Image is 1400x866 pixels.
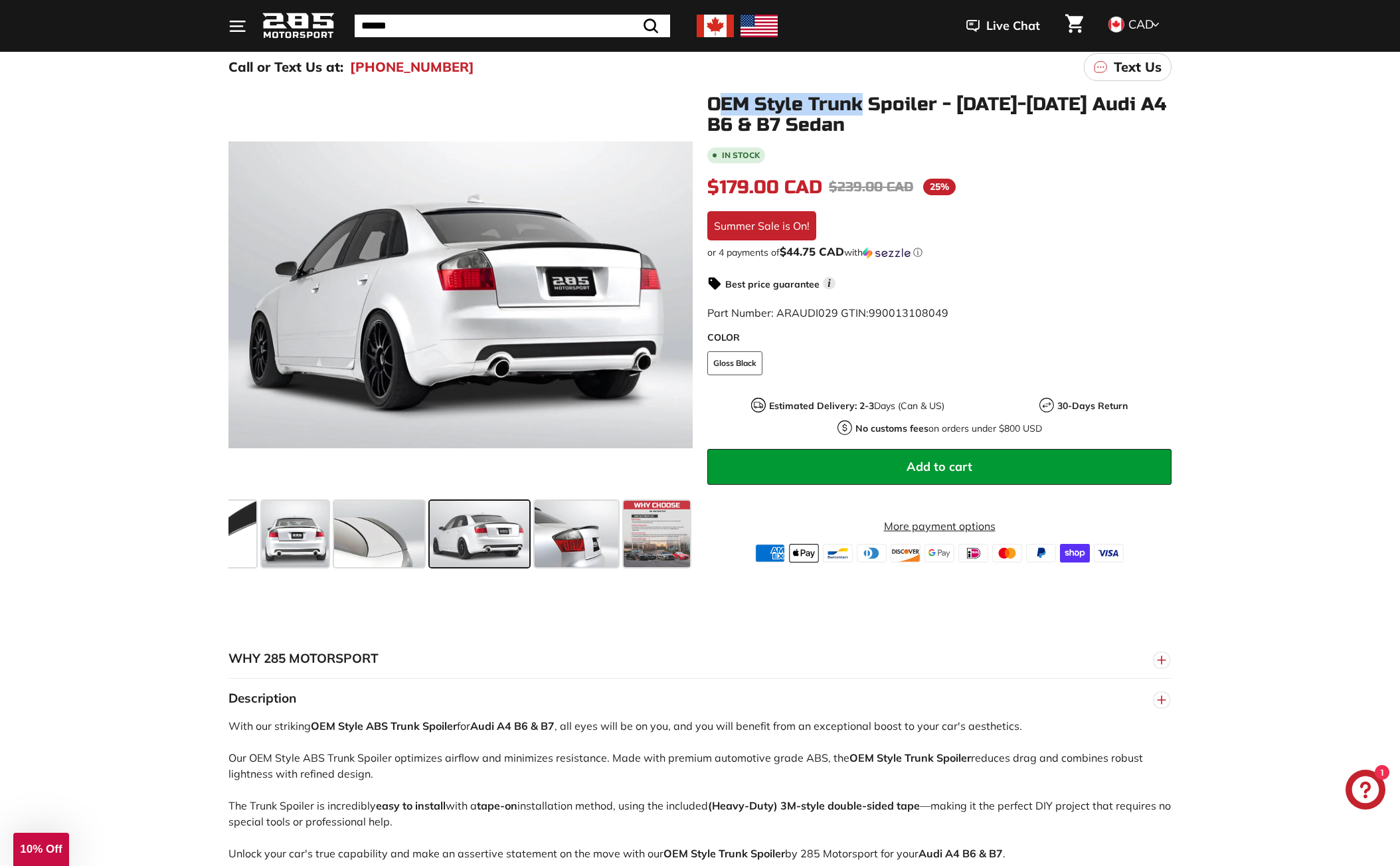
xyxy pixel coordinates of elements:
strong: Best price guarantee [725,278,820,290]
strong: Trunk Spoiler [719,847,785,860]
button: Description [228,679,1172,719]
img: Sezzle [863,247,911,259]
span: $179.00 CAD [707,176,822,199]
span: Add to cart [907,459,972,474]
strong: easy to install [376,799,446,812]
img: discover [891,544,920,563]
img: google_pay [924,544,954,563]
div: Summer Sale is On! [707,211,816,240]
button: Add to cart [707,449,1172,485]
img: american_express [755,544,785,563]
a: Cart [1057,3,1091,48]
a: Text Us [1084,53,1172,81]
p: on orders under $800 USD [855,422,1042,436]
a: [PHONE_NUMBER] [350,57,474,77]
div: 10% Off [13,833,69,866]
button: WHY 285 MOTORSPORT [228,639,1172,679]
p: Days (Can & US) [769,399,944,413]
strong: OEM Style [311,719,363,733]
img: apple_pay [789,544,819,563]
img: Logo_285_Motorsport_areodynamics_components [262,11,335,42]
div: or 4 payments of with [707,246,1172,259]
span: 990013108049 [869,306,948,319]
span: Live Chat [986,17,1040,35]
strong: Audi A4 B6 & B7 [470,719,555,733]
strong: ABS [366,719,388,733]
img: paypal [1026,544,1056,563]
strong: OEM Style [849,751,902,764]
span: Part Number: ARAUDI029 GTIN: [707,306,948,319]
span: $44.75 CAD [780,244,844,258]
span: $239.00 CAD [829,179,913,195]
strong: Estimated Delivery: 2-3 [769,400,874,412]
label: COLOR [707,331,1172,345]
div: or 4 payments of$44.75 CADwithSezzle Click to learn more about Sezzle [707,246,1172,259]
h1: OEM Style Trunk Spoiler - [DATE]-[DATE] Audi A4 B6 & B7 Sedan [707,94,1172,135]
span: 10% Off [20,843,62,855]
strong: 30-Days Return [1057,400,1128,412]
strong: No customs fees [855,422,928,434]
img: bancontact [823,544,853,563]
span: i [823,277,835,290]
strong: (Heavy-Duty) 3M-style double-sided tape [708,799,920,812]
strong: OEM Style [663,847,716,860]
button: Live Chat [949,9,1057,43]
span: 25% [923,179,956,195]
img: shopify_pay [1060,544,1090,563]
input: Search [355,15,670,37]
p: Text Us [1114,57,1162,77]
img: master [992,544,1022,563]
img: visa [1094,544,1124,563]
a: More payment options [707,518,1172,534]
img: ideal [958,544,988,563]
inbox-online-store-chat: Shopify online store chat [1342,770,1389,813]
p: Call or Text Us at: [228,57,343,77]
strong: Audi A4 B6 & B7 [919,847,1003,860]
span: CAD [1128,17,1154,32]
strong: tape-on [477,799,517,812]
strong: Trunk Spoiler [905,751,971,764]
b: In stock [722,151,760,159]
img: diners_club [857,544,887,563]
strong: Trunk Spoiler [391,719,457,733]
